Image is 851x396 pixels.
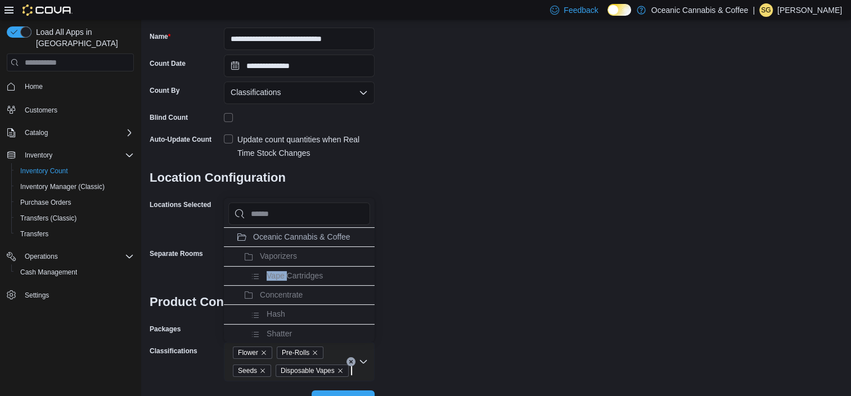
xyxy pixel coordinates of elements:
span: Operations [25,252,58,261]
button: Remove Seeds from selection in this group [259,367,266,374]
span: Operations [20,250,134,263]
span: Home [25,82,43,91]
span: Customers [25,106,57,115]
span: Load All Apps in [GEOGRAPHIC_DATA] [31,26,134,49]
h3: Product Configuration [150,284,375,320]
span: Catalog [25,128,48,137]
span: Catalog [20,126,134,139]
span: Shatter [267,329,292,338]
span: Seeds [238,365,257,376]
span: Cash Management [20,268,77,277]
img: Cova [22,4,73,16]
div: Separate Rooms [150,249,203,258]
span: Oceanic Cannabis & Coffee [253,232,350,241]
h3: Location Configuration [150,160,375,196]
button: Operations [2,249,138,264]
button: Inventory [20,148,57,162]
span: Settings [20,288,134,302]
a: Transfers [16,227,53,241]
span: Cash Management [16,265,134,279]
span: Transfers (Classic) [20,214,76,223]
p: [PERSON_NAME] [777,3,842,17]
button: Cash Management [11,264,138,280]
span: Home [20,79,134,93]
span: Inventory Manager (Classic) [20,182,105,191]
button: Customers [2,101,138,118]
button: Home [2,78,138,94]
span: Flower [233,346,272,359]
button: Operations [20,250,62,263]
button: Remove Flower from selection in this group [260,349,267,356]
button: Open list of options [359,88,368,97]
span: Disposable Vapes [281,365,335,376]
label: Packages [150,325,181,334]
button: Remove Disposable Vapes from selection in this group [337,367,344,374]
button: Settings [2,287,138,303]
div: Update count quantities when Real Time Stock Changes [237,133,375,160]
button: Transfers [11,226,138,242]
a: Customers [20,103,62,117]
input: Dark Mode [607,4,631,16]
span: Inventory Count [20,166,68,175]
label: Name [150,32,170,41]
a: Home [20,80,47,93]
input: Press the down key to open a popover containing a calendar. [224,55,375,77]
span: Concentrate [260,290,303,299]
button: Inventory [2,147,138,163]
div: Shehan Gunasena [759,3,773,17]
label: Count By [150,86,179,95]
span: Vape Cartridges [267,271,323,280]
span: Classifications [231,85,281,99]
span: Vaporizers [260,251,297,260]
label: Auto-Update Count [150,135,211,144]
span: Pre-Rolls [282,347,309,358]
a: Inventory Manager (Classic) [16,180,109,193]
span: Inventory [20,148,134,162]
button: Catalog [20,126,52,139]
span: Inventory Manager (Classic) [16,180,134,193]
a: Cash Management [16,265,82,279]
span: Purchase Orders [16,196,134,209]
label: Locations Selected [150,200,211,209]
a: Purchase Orders [16,196,76,209]
input: Chip List selector [228,202,370,225]
nav: Complex example [7,74,134,332]
button: Inventory Manager (Classic) [11,179,138,195]
label: Count Date [150,59,186,68]
button: Remove Pre-Rolls from selection in this group [312,349,318,356]
span: Transfers [20,229,48,238]
span: Settings [25,291,49,300]
span: Seeds [233,364,271,377]
span: Transfers [16,227,134,241]
span: Inventory [25,151,52,160]
span: Inventory Count [16,164,134,178]
span: Disposable Vapes [276,364,349,377]
p: | [753,3,755,17]
span: Flower [238,347,258,358]
span: Hash [267,309,285,318]
div: 1 [224,196,375,209]
button: Inventory Count [11,163,138,179]
button: Clear input [346,357,355,366]
span: Customers [20,102,134,116]
span: SG [761,3,771,17]
label: Classifications [150,346,197,355]
span: Purchase Orders [20,198,71,207]
p: Oceanic Cannabis & Coffee [651,3,749,17]
button: Transfers (Classic) [11,210,138,226]
span: Pre-Rolls [277,346,323,359]
a: Settings [20,289,53,302]
a: Transfers (Classic) [16,211,81,225]
span: Feedback [564,4,598,16]
button: Catalog [2,125,138,141]
span: Transfers (Classic) [16,211,134,225]
div: Blind Count [150,113,188,122]
button: Purchase Orders [11,195,138,210]
a: Inventory Count [16,164,73,178]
